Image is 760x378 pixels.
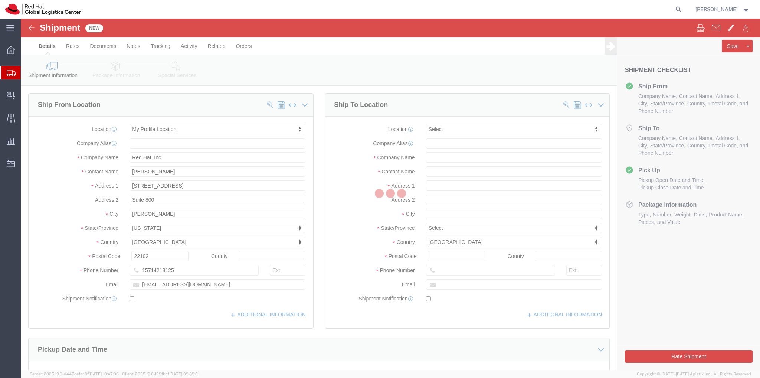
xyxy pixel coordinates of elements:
span: [DATE] 10:47:06 [89,372,119,376]
button: [PERSON_NAME] [695,5,750,14]
span: [DATE] 09:39:01 [169,372,199,376]
span: Ali Cooper [695,5,738,13]
span: Copyright © [DATE]-[DATE] Agistix Inc., All Rights Reserved [637,371,751,377]
span: Client: 2025.19.0-129fbcf [122,372,199,376]
span: Server: 2025.19.0-d447cefac8f [30,372,119,376]
img: logo [5,4,81,15]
